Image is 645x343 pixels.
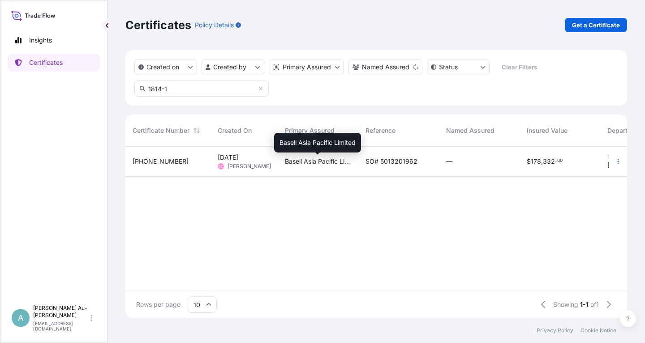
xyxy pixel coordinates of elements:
[191,125,202,136] button: Sort
[494,60,544,74] button: Clear Filters
[133,157,189,166] span: [PHONE_NUMBER]
[8,54,100,72] a: Certificates
[29,36,52,45] p: Insights
[134,59,197,75] button: createdOn Filter options
[133,126,189,135] span: Certificate Number
[439,63,458,72] p: Status
[446,157,452,166] span: —
[285,126,335,135] span: Primary Assured
[146,63,179,72] p: Created on
[125,18,191,32] p: Certificates
[362,63,409,72] p: Named Assured
[283,63,331,72] p: Primary Assured
[213,63,246,72] p: Created by
[365,126,396,135] span: Reference
[218,162,224,171] span: CC
[348,59,422,75] button: cargoOwner Filter options
[29,58,63,67] p: Certificates
[427,59,490,75] button: certificateStatus Filter options
[537,327,573,334] a: Privacy Policy
[33,305,89,319] p: [PERSON_NAME] Au-[PERSON_NAME]
[285,157,351,166] span: Basell Asia Pacific Limited
[580,327,616,334] a: Cookie Notice
[269,59,344,75] button: distributor Filter options
[527,126,568,135] span: Insured Value
[553,300,578,309] span: Showing
[557,159,563,162] span: 00
[279,138,356,147] span: Basell Asia Pacific Limited
[228,163,271,170] span: [PERSON_NAME]
[365,157,417,166] span: SO# 5013201962
[565,18,627,32] a: Get a Certificate
[555,159,557,162] span: .
[580,300,589,309] span: 1-1
[502,63,537,72] p: Clear Filters
[218,126,252,135] span: Created On
[33,321,89,331] p: [EMAIL_ADDRESS][DOMAIN_NAME]
[446,126,494,135] span: Named Assured
[195,21,234,30] p: Policy Details
[134,80,269,97] input: Search Certificate or Reference...
[202,59,264,75] button: createdBy Filter options
[572,21,620,30] p: Get a Certificate
[8,31,100,49] a: Insights
[527,158,531,165] span: $
[18,313,23,322] span: A
[543,158,555,165] span: 332
[218,153,238,162] span: [DATE]
[607,126,637,135] span: Departure
[607,161,628,169] span: [DATE]
[541,158,543,165] span: ,
[590,300,599,309] span: of 1
[136,300,181,309] span: Rows per page
[531,158,541,165] span: 178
